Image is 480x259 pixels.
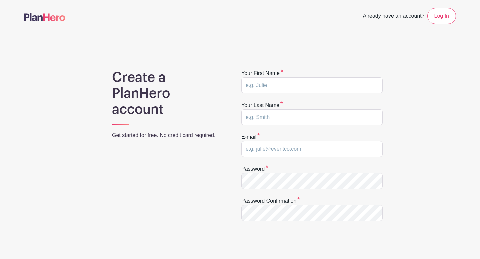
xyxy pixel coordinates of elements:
input: e.g. julie@eventco.com [241,141,383,157]
label: Your last name [241,101,283,109]
iframe: reCAPTCHA [241,229,343,255]
label: Password confirmation [241,197,300,205]
label: Password [241,165,268,173]
label: Your first name [241,69,283,77]
a: Log In [427,8,456,24]
input: e.g. Smith [241,109,383,125]
img: logo-507f7623f17ff9eddc593b1ce0a138ce2505c220e1c5a4e2b4648c50719b7d32.svg [24,13,65,21]
p: Get started for free. No credit card required. [112,131,224,139]
span: Already have an account? [363,9,425,24]
input: e.g. Julie [241,77,383,93]
h1: Create a PlanHero account [112,69,224,117]
label: E-mail [241,133,260,141]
